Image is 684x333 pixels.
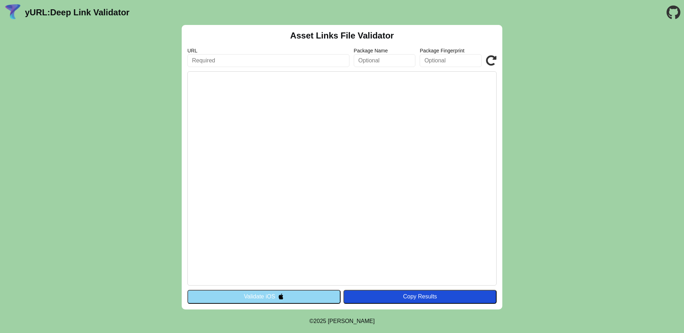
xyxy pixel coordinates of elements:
[278,293,284,299] img: appleIcon.svg
[187,54,349,67] input: Required
[354,54,416,67] input: Optional
[187,48,349,53] label: URL
[25,7,129,17] a: yURL:Deep Link Validator
[347,293,493,300] div: Copy Results
[187,290,341,303] button: Validate iOS
[420,54,482,67] input: Optional
[313,318,326,324] span: 2025
[420,48,482,53] label: Package Fingerprint
[4,3,22,22] img: yURL Logo
[309,309,374,333] footer: ©
[354,48,416,53] label: Package Name
[290,31,394,41] h2: Asset Links File Validator
[343,290,497,303] button: Copy Results
[328,318,375,324] a: Michael Ibragimchayev's Personal Site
